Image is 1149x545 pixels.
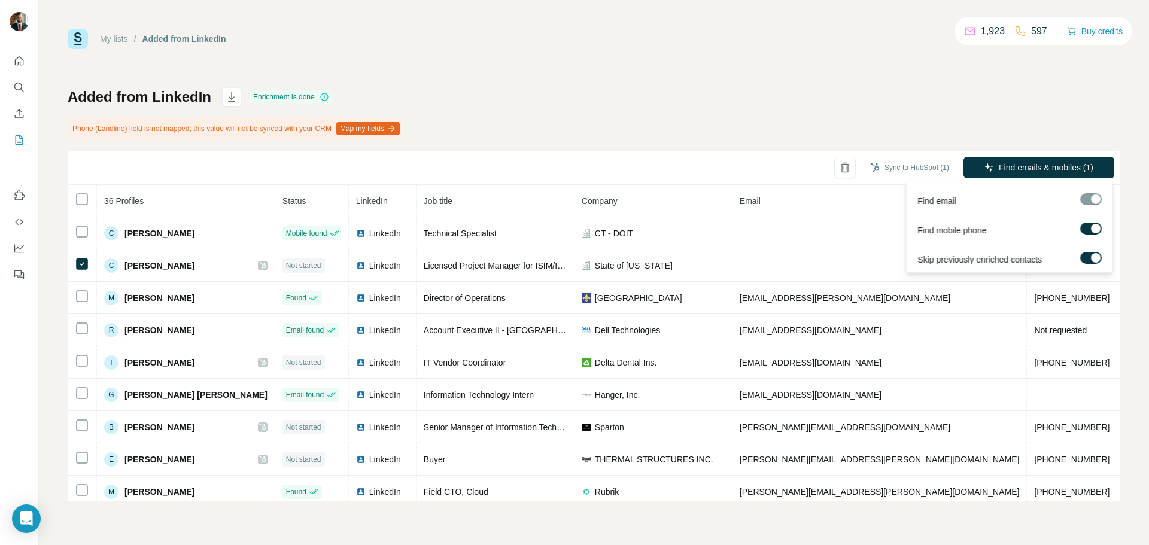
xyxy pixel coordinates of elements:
span: [PHONE_NUMBER] [1034,358,1110,367]
span: [PERSON_NAME] [124,227,194,239]
button: Search [10,77,29,98]
button: Use Surfe on LinkedIn [10,185,29,206]
span: State of [US_STATE] [595,260,673,272]
p: 597 [1031,24,1047,38]
li: / [134,33,136,45]
span: Delta Dental Ins. [595,357,657,369]
span: Status [282,196,306,206]
span: Hanger, Inc. [595,389,640,401]
button: Map my fields [336,122,400,135]
span: [PERSON_NAME] [124,292,194,304]
span: 36 Profiles [104,196,144,206]
div: G [104,388,118,402]
span: Company [582,196,618,206]
span: Information Technology Intern [424,390,534,400]
div: Added from LinkedIn [142,33,226,45]
img: company-logo [582,390,591,400]
span: LinkedIn [369,227,401,239]
img: LinkedIn logo [356,229,366,238]
img: LinkedIn logo [356,487,366,497]
span: Skip previously enriched contacts [917,254,1042,266]
p: 1,923 [981,24,1005,38]
span: Senior Manager of Information Technology [424,422,582,432]
span: Not started [286,357,321,368]
span: Found [286,486,306,497]
span: Technical Specialist [424,229,497,238]
div: C [104,226,118,240]
span: [GEOGRAPHIC_DATA] [595,292,682,304]
div: Open Intercom Messenger [12,504,41,533]
div: E [104,452,118,467]
span: IT Vendor Coordinator [424,358,506,367]
span: [EMAIL_ADDRESS][DOMAIN_NAME] [740,325,881,335]
span: LinkedIn [369,421,401,433]
img: company-logo [582,293,591,303]
span: CT - DOIT [595,227,633,239]
span: Not started [286,422,321,433]
span: LinkedIn [369,260,401,272]
img: company-logo [582,455,591,464]
div: T [104,355,118,370]
span: Find email [917,195,956,207]
img: LinkedIn logo [356,358,366,367]
span: [PERSON_NAME] [124,324,194,336]
img: LinkedIn logo [356,390,366,400]
button: Feedback [10,264,29,285]
img: company-logo [582,422,591,432]
span: [EMAIL_ADDRESS][DOMAIN_NAME] [740,358,881,367]
span: Sparton [595,421,624,433]
img: company-logo [582,358,591,367]
span: [PERSON_NAME] [124,357,194,369]
div: M [104,485,118,499]
span: LinkedIn [369,324,401,336]
div: Enrichment is done [250,90,333,104]
img: Surfe Logo [68,29,88,49]
img: LinkedIn logo [356,261,366,270]
span: LinkedIn [369,486,401,498]
div: M [104,291,118,305]
img: LinkedIn logo [356,422,366,432]
button: Dashboard [10,238,29,259]
span: LinkedIn [369,292,401,304]
img: LinkedIn logo [356,325,366,335]
button: My lists [10,129,29,151]
button: Buy credits [1067,23,1123,39]
span: LinkedIn [369,389,401,401]
div: Phone (Landline) field is not mapped, this value will not be synced with your CRM [68,118,402,139]
span: Job title [424,196,452,206]
span: Account Executive II - [GEOGRAPHIC_DATA] [424,325,594,335]
button: Enrich CSV [10,103,29,124]
h1: Added from LinkedIn [68,87,211,106]
span: Email found [286,325,324,336]
span: [PHONE_NUMBER] [1034,293,1110,303]
span: Not started [286,454,321,465]
span: [PHONE_NUMBER] [1034,422,1110,432]
span: Not started [286,260,321,271]
span: [PERSON_NAME][EMAIL_ADDRESS][PERSON_NAME][DOMAIN_NAME] [740,487,1020,497]
img: company-logo [582,487,591,497]
span: Licensed Project Manager for ISIM/ISAM Directory Upgrade [424,261,646,270]
span: Email [740,196,761,206]
span: LinkedIn [369,453,401,465]
button: Quick start [10,50,29,72]
div: B [104,420,118,434]
img: Avatar [10,12,29,31]
span: Director of Operations [424,293,506,303]
div: C [104,258,118,273]
span: [EMAIL_ADDRESS][PERSON_NAME][DOMAIN_NAME] [740,293,950,303]
img: LinkedIn logo [356,293,366,303]
span: [PERSON_NAME] [PERSON_NAME] [124,389,268,401]
img: LinkedIn logo [356,455,366,464]
span: Not requested [1034,325,1087,335]
span: Mobile found [286,228,327,239]
span: THERMAL STRUCTURES INC. [595,453,713,465]
span: [PERSON_NAME][EMAIL_ADDRESS][DOMAIN_NAME] [740,422,950,432]
span: [PHONE_NUMBER] [1034,487,1110,497]
img: company-logo [582,327,591,333]
span: [PERSON_NAME][EMAIL_ADDRESS][PERSON_NAME][DOMAIN_NAME] [740,455,1020,464]
span: [PERSON_NAME] [124,486,194,498]
button: Sync to HubSpot (1) [862,159,957,176]
span: Rubrik [595,486,619,498]
span: [PERSON_NAME] [124,421,194,433]
span: Find mobile phone [917,224,986,236]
